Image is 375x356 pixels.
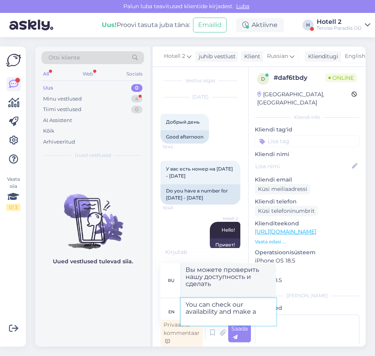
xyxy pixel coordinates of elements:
span: Hello! [222,227,235,233]
span: Otsi kliente [49,54,80,62]
div: ru [168,274,175,287]
span: 10:42 [163,144,192,150]
span: . [189,248,191,255]
div: # daf6tbdy [274,73,325,83]
span: English [345,52,365,61]
div: Kõik [43,127,54,135]
span: Online [325,74,357,82]
p: Klienditeekond [255,219,359,228]
p: Märkmed [255,304,359,312]
div: Web [81,69,95,79]
div: 0 [131,84,142,92]
div: Privaatne kommentaar [160,320,203,347]
p: Safari 18.5 [255,276,359,284]
div: 4 [131,95,142,103]
div: Hotell 2 [317,19,362,25]
div: [DATE] [160,93,240,101]
input: Lisa tag [255,135,359,147]
div: Klienditugi [305,52,338,61]
div: H [303,20,314,31]
div: Minu vestlused [43,95,82,103]
p: iPhone OS 18.5 [255,257,359,265]
p: Uued vestlused tulevad siia. [53,257,133,266]
span: У вас есть номер на [DATE] - [DATE] [166,166,234,179]
span: Russian [267,52,288,61]
div: Arhiveeritud [43,138,75,146]
div: en [168,305,175,318]
div: All [41,69,50,79]
span: . [187,248,188,255]
p: Operatsioonisüsteem [255,248,359,257]
b: Uus! [102,21,117,29]
div: Küsi meiliaadressi [255,184,310,194]
div: 0 [131,106,142,113]
p: Kliendi telefon [255,198,359,206]
div: Tervise Paradiis OÜ [317,25,362,31]
div: AI Assistent [43,117,72,124]
p: Brauser [255,268,359,276]
button: Emailid [193,18,227,32]
p: Kliendi tag'id [255,126,359,134]
span: . [188,248,189,255]
textarea: You can check our availability and make a [181,298,276,325]
div: Vestlus algas [160,77,240,84]
input: Lisa nimi [255,162,350,171]
div: Socials [125,69,144,79]
div: [GEOGRAPHIC_DATA], [GEOGRAPHIC_DATA] [257,90,352,107]
div: Kliendi info [255,114,359,121]
img: Askly Logo [6,53,21,68]
p: Kliendi nimi [255,150,359,158]
p: Kliendi email [255,176,359,184]
div: Uus [43,84,53,92]
span: Uued vestlused [75,152,111,159]
div: Proovi tasuta juba täna: [102,20,190,30]
p: Vaata edasi ... [255,238,359,245]
span: Luba [234,3,252,10]
div: Küsi telefoninumbrit [255,206,318,216]
div: juhib vestlust [196,52,236,61]
a: Hotell 2Tervise Paradiis OÜ [317,19,370,31]
textarea: Вы можете проверить нашу доступность и сделать [181,263,276,298]
div: Klient [241,52,260,61]
span: Hotell 2 [164,52,185,61]
div: [PERSON_NAME] [255,292,359,299]
div: Vaata siia [6,176,20,211]
span: d [261,76,265,82]
div: Good afternoon [160,130,209,144]
div: Привет! [210,238,240,252]
img: No chats [35,180,150,250]
div: 0 / 3 [6,204,20,211]
span: 10:43 [163,205,192,211]
a: [URL][DOMAIN_NAME] [255,228,316,235]
div: Aktiivne [236,18,284,32]
div: Tiimi vestlused [43,106,81,113]
span: Добрый день [166,119,200,125]
span: Hotell 2 [209,216,238,221]
div: Kirjutab [160,248,240,256]
div: Do you have a number for [DATE] - [DATE] [160,184,240,205]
